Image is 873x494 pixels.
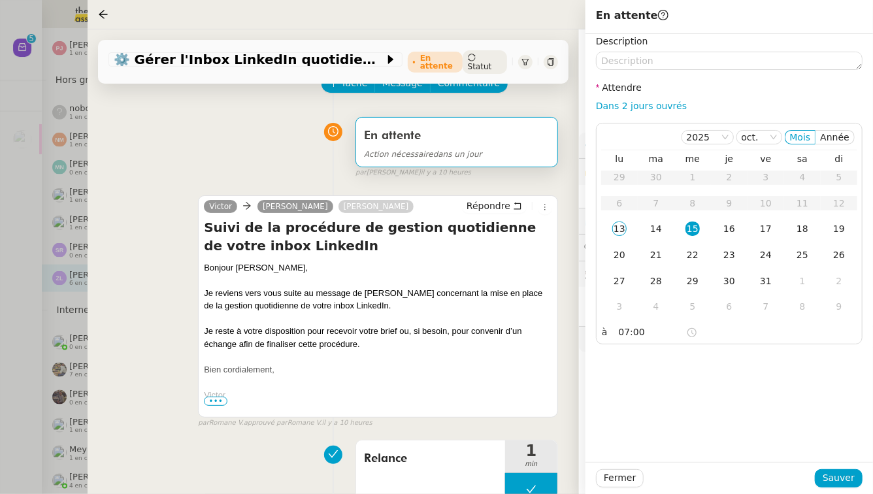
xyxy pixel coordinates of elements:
[821,216,857,242] td: 19/10/2025
[820,132,849,142] span: Année
[468,62,492,71] span: Statut
[784,269,821,295] td: 01/11/2025
[579,159,873,184] div: 🔐Données client
[601,269,638,295] td: 27/10/2025
[612,299,627,314] div: 3
[815,469,863,487] button: Sauver
[748,294,784,320] td: 07/11/2025
[438,76,500,91] span: Commentaire
[821,242,857,269] td: 26/10/2025
[748,242,784,269] td: 24/10/2025
[748,153,784,165] th: ven.
[674,269,711,295] td: 29/10/2025
[821,153,857,165] th: dim.
[601,242,638,269] td: 20/10/2025
[364,150,482,159] span: dans un jour
[355,167,471,178] small: [PERSON_NAME]
[722,248,736,262] div: 23
[832,248,846,262] div: 26
[685,222,700,236] div: 15
[674,216,711,242] td: 15/10/2025
[711,242,748,269] td: 23/10/2025
[596,36,648,46] label: Description
[638,216,674,242] td: 14/10/2025
[204,389,552,402] div: Victor
[823,470,855,486] span: Sauver
[584,242,668,252] span: 💬
[364,449,497,469] span: Relance
[604,470,636,486] span: Fermer
[584,269,748,279] span: 🕵️
[784,242,821,269] td: 25/10/2025
[430,74,508,93] button: Commentaire
[748,269,784,295] td: 31/10/2025
[742,131,777,144] nz-select-item: oct.
[257,201,333,212] a: [PERSON_NAME]
[674,294,711,320] td: 05/11/2025
[638,269,674,295] td: 28/10/2025
[649,222,663,236] div: 14
[685,274,700,288] div: 29
[601,153,638,165] th: lun.
[355,167,367,178] span: par
[638,294,674,320] td: 04/11/2025
[638,153,674,165] th: mar.
[759,248,773,262] div: 24
[602,325,608,340] span: à
[795,248,810,262] div: 25
[467,199,510,212] span: Répondre
[204,261,552,274] div: Bonjour [PERSON_NAME],
[364,150,433,159] span: Action nécessaire
[795,274,810,288] div: 1
[722,299,736,314] div: 6
[596,469,644,487] button: Fermer
[687,131,729,144] nz-select-item: 2025
[711,153,748,165] th: jeu.
[612,274,627,288] div: 27
[579,235,873,260] div: 💬Commentaires
[198,418,372,429] small: Romane V. Romane V.
[832,274,846,288] div: 2
[759,299,773,314] div: 7
[579,208,873,234] div: ⏲️Tâches 1:43 2actions
[619,325,686,340] input: Heure
[584,138,652,153] span: ⚙️
[784,216,821,242] td: 18/10/2025
[832,299,846,314] div: 9
[674,242,711,269] td: 22/10/2025
[374,74,430,93] button: Message
[596,9,668,22] span: En attente
[711,269,748,295] td: 30/10/2025
[711,294,748,320] td: 06/11/2025
[584,216,736,226] span: ⏲️
[596,82,642,93] label: Attendre
[784,294,821,320] td: 08/11/2025
[204,325,552,350] div: Je reste à votre disposition pour recevoir votre brief ou, si besoin, pour convenir d’un échange ...
[364,130,421,142] span: En attente
[338,201,414,212] a: [PERSON_NAME]
[204,397,227,406] span: •••
[244,418,288,429] span: approuvé par
[795,222,810,236] div: 18
[748,216,784,242] td: 17/10/2025
[790,132,811,142] span: Mois
[685,248,700,262] div: 22
[505,459,557,470] span: min
[784,153,821,165] th: sam.
[601,216,638,242] td: 13/10/2025
[722,222,736,236] div: 16
[759,222,773,236] div: 17
[204,218,552,255] h4: Suivi de la procédure de gestion quotidienne de votre inbox LinkedIn
[821,294,857,320] td: 09/11/2025
[821,269,857,295] td: 02/11/2025
[421,167,471,178] span: il y a 10 heures
[462,199,527,213] button: Répondre
[204,363,552,376] div: Bien cordialement,
[198,418,209,429] span: par
[584,164,669,179] span: 🔐
[711,216,748,242] td: 16/10/2025
[321,74,376,93] button: Tâche
[612,222,627,236] div: 13
[649,299,663,314] div: 4
[649,248,663,262] div: 21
